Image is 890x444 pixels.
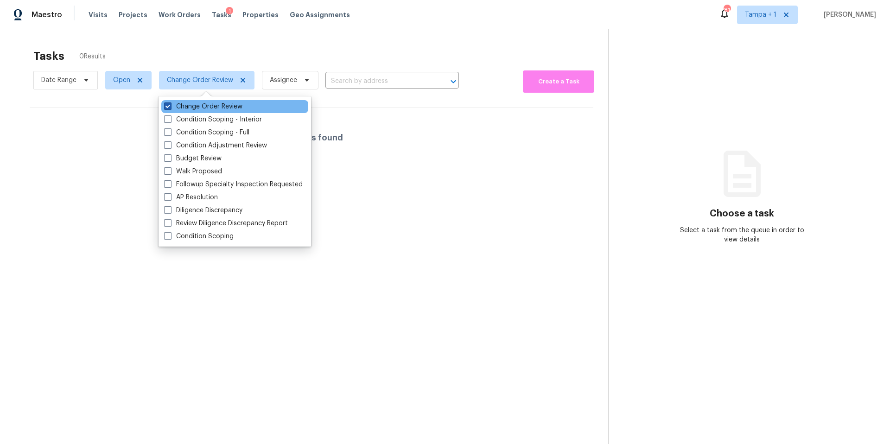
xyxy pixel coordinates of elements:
[33,51,64,61] h2: Tasks
[164,167,222,176] label: Walk Proposed
[167,76,233,85] span: Change Order Review
[745,10,776,19] span: Tampa + 1
[164,180,303,189] label: Followup Specialty Inspection Requested
[164,102,242,111] label: Change Order Review
[270,76,297,85] span: Assignee
[290,10,350,19] span: Geo Assignments
[164,154,222,163] label: Budget Review
[820,10,876,19] span: [PERSON_NAME]
[32,10,62,19] span: Maestro
[164,206,242,215] label: Diligence Discrepancy
[226,7,233,16] div: 1
[113,76,130,85] span: Open
[710,209,774,218] h3: Choose a task
[164,219,288,228] label: Review Diligence Discrepancy Report
[79,52,106,61] span: 0 Results
[164,141,267,150] label: Condition Adjustment Review
[164,232,234,241] label: Condition Scoping
[325,74,433,89] input: Search by address
[212,12,231,18] span: Tasks
[523,70,594,93] button: Create a Task
[675,226,809,244] div: Select a task from the queue in order to view details
[89,10,108,19] span: Visits
[41,76,76,85] span: Date Range
[164,115,262,124] label: Condition Scoping - Interior
[724,6,730,15] div: 81
[242,10,279,19] span: Properties
[119,10,147,19] span: Projects
[164,193,218,202] label: AP Resolution
[280,133,343,142] h4: No tasks found
[447,75,460,88] button: Open
[528,76,590,87] span: Create a Task
[159,10,201,19] span: Work Orders
[164,128,249,137] label: Condition Scoping - Full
